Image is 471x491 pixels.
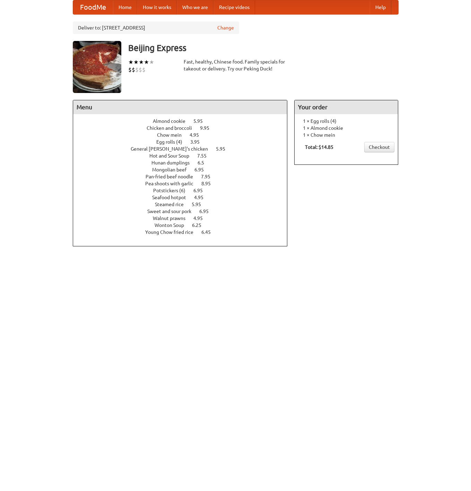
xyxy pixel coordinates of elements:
[147,209,198,214] span: Sweet and sour pork
[364,142,394,152] a: Checkout
[370,0,391,14] a: Help
[145,181,200,186] span: Pea shoots with garlic
[152,195,216,200] a: Seafood hotpot 4.95
[128,58,133,66] li: ★
[157,132,189,138] span: Chow mein
[201,229,218,235] span: 6.45
[155,202,191,207] span: Steamed rice
[146,174,223,179] a: Pan-fried beef noodle 7.95
[194,167,211,172] span: 6.95
[199,209,216,214] span: 6.95
[73,41,121,93] img: angular.jpg
[146,174,200,179] span: Pan-fried beef noodle
[153,188,192,193] span: Potstickers (6)
[149,58,154,66] li: ★
[198,160,211,166] span: 6.5
[298,118,394,125] li: 1 × Egg rolls (4)
[197,153,213,159] span: 7.55
[155,222,214,228] a: Wonton Soup 6.25
[153,215,192,221] span: Walnut prawns
[193,118,210,124] span: 5.95
[137,0,177,14] a: How it works
[153,188,216,193] a: Potstickers (6) 6.95
[192,202,208,207] span: 5.95
[128,66,132,74] li: $
[190,132,206,138] span: 4.95
[157,132,212,138] a: Chow mein 4.95
[193,188,210,193] span: 6.95
[131,146,238,152] a: General [PERSON_NAME]'s chicken 5.95
[147,209,221,214] a: Sweet and sour pork 6.95
[145,181,224,186] a: Pea shoots with garlic 8.95
[142,66,146,74] li: $
[298,125,394,132] li: 1 × Almond cookie
[133,58,139,66] li: ★
[113,0,137,14] a: Home
[73,22,239,34] div: Deliver to: [STREET_ADDRESS]
[145,229,224,235] a: Young Chow fried rice 6.45
[139,58,144,66] li: ★
[73,100,287,114] h4: Menu
[151,160,197,166] span: Hunan dumplings
[298,132,394,138] li: 1 × Chow mein
[152,167,217,172] a: Mongolian beef 6.95
[152,167,193,172] span: Mongolian beef
[153,118,216,124] a: Almond cookie 5.95
[147,125,199,131] span: Chicken and broccoli
[131,146,215,152] span: General [PERSON_NAME]'s chicken
[193,215,210,221] span: 4.95
[151,160,217,166] a: Hunan dumplings 6.5
[200,125,216,131] span: 9.95
[194,195,210,200] span: 4.95
[201,181,218,186] span: 8.95
[128,41,399,55] h3: Beijing Express
[305,144,333,150] b: Total: $14.85
[152,195,193,200] span: Seafood hotpot
[201,174,217,179] span: 7.95
[156,139,189,145] span: Egg rolls (4)
[217,24,234,31] a: Change
[190,139,207,145] span: 3.95
[216,146,232,152] span: 5.95
[153,215,216,221] a: Walnut prawns 4.95
[155,222,191,228] span: Wonton Soup
[155,202,214,207] a: Steamed rice 5.95
[132,66,135,74] li: $
[156,139,212,145] a: Egg rolls (4) 3.95
[213,0,255,14] a: Recipe videos
[149,153,196,159] span: Hot and Sour Soup
[147,125,222,131] a: Chicken and broccoli 9.95
[73,0,113,14] a: FoodMe
[144,58,149,66] li: ★
[145,229,200,235] span: Young Chow fried rice
[139,66,142,74] li: $
[184,58,288,72] div: Fast, healthy, Chinese food. Family specials for takeout or delivery. Try our Peking Duck!
[149,153,219,159] a: Hot and Sour Soup 7.55
[177,0,213,14] a: Who we are
[295,100,398,114] h4: Your order
[135,66,139,74] li: $
[192,222,208,228] span: 6.25
[153,118,192,124] span: Almond cookie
